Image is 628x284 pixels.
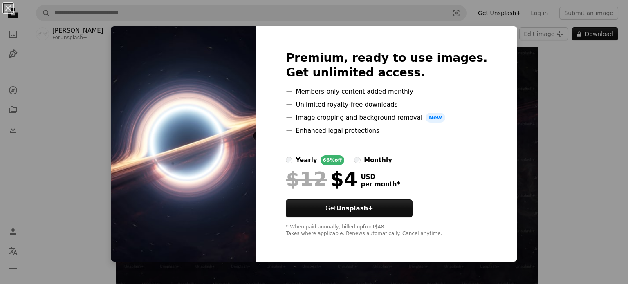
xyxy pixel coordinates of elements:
[321,155,345,165] div: 66% off
[286,126,487,136] li: Enhanced legal protections
[426,113,445,123] span: New
[286,168,357,190] div: $4
[286,113,487,123] li: Image cropping and background removal
[286,224,487,237] div: * When paid annually, billed upfront $48 Taxes where applicable. Renews automatically. Cancel any...
[286,87,487,96] li: Members-only content added monthly
[111,26,256,262] img: premium_photo-1690571200236-0f9098fc6ca9
[296,155,317,165] div: yearly
[286,168,327,190] span: $12
[286,199,413,217] button: GetUnsplash+
[286,51,487,80] h2: Premium, ready to use images. Get unlimited access.
[336,205,373,212] strong: Unsplash+
[361,181,400,188] span: per month *
[364,155,392,165] div: monthly
[286,100,487,110] li: Unlimited royalty-free downloads
[361,173,400,181] span: USD
[354,157,361,163] input: monthly
[286,157,292,163] input: yearly66%off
